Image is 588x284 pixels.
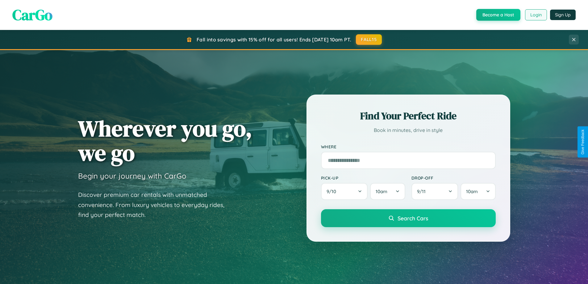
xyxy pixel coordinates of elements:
[417,189,429,194] span: 9 / 11
[370,183,405,200] button: 10am
[376,189,387,194] span: 10am
[321,175,405,180] label: Pick-up
[78,190,232,220] p: Discover premium car rentals with unmatched convenience. From luxury vehicles to everyday rides, ...
[411,175,496,180] label: Drop-off
[321,144,496,149] label: Where
[197,36,351,43] span: Fall into savings with 15% off for all users! Ends [DATE] 10am PT.
[321,183,368,200] button: 9/10
[476,9,520,21] button: Become a Host
[581,129,585,155] div: Give Feedback
[411,183,458,200] button: 9/11
[78,171,186,180] h3: Begin your journey with CarGo
[525,9,547,20] button: Login
[327,189,339,194] span: 9 / 10
[461,183,495,200] button: 10am
[356,34,382,45] button: FALL15
[321,209,496,227] button: Search Cars
[321,126,496,135] p: Book in minutes, drive in style
[12,5,52,25] span: CarGo
[398,215,428,222] span: Search Cars
[550,10,576,20] button: Sign Up
[78,116,252,165] h1: Wherever you go, we go
[466,189,478,194] span: 10am
[321,109,496,123] h2: Find Your Perfect Ride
